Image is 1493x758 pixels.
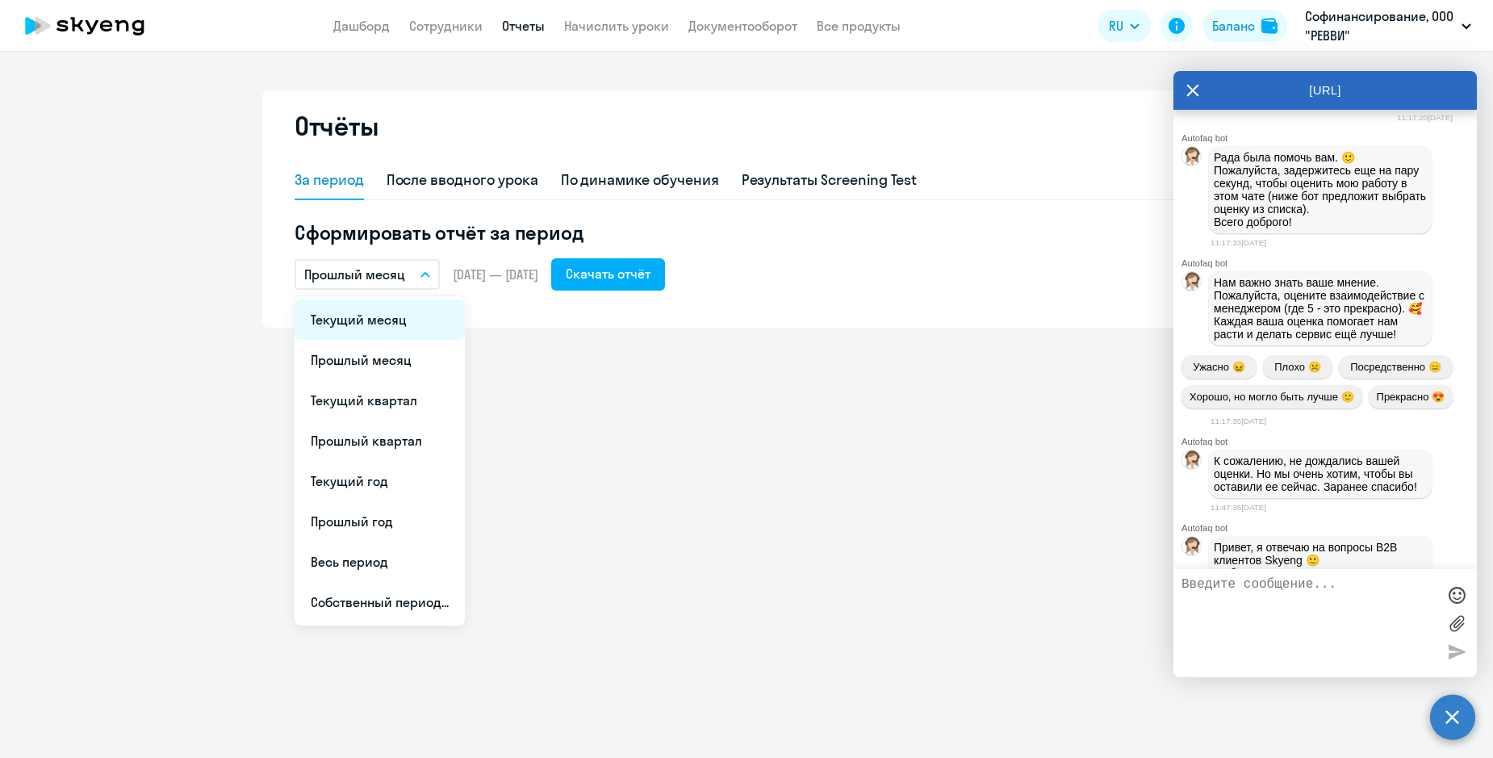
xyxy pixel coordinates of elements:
[409,18,483,34] a: Сотрудники
[1214,276,1428,341] span: Нам важно знать ваше мнение. Пожалуйста, оцените взаимодействие с менеджером (где 5 - это прекрас...
[1182,272,1202,295] img: bot avatar
[1109,16,1123,36] span: RU
[566,264,650,283] div: Скачать отчёт
[1182,147,1202,170] img: bot avatar
[564,18,669,34] a: Начислить уроки
[1211,503,1266,512] time: 11:47:35[DATE]
[333,18,390,34] a: Дашборд
[1274,361,1320,373] span: Плохо ☹️
[1350,361,1441,373] span: Посредственно 😑
[1211,417,1266,425] time: 11:17:35[DATE]
[1211,238,1266,247] time: 11:17:33[DATE]
[1297,6,1479,45] button: Софинансирование, ООО "РЕВВИ"
[1445,611,1469,635] label: Лимит 10 файлов
[387,170,538,191] div: После вводного урока
[1098,10,1151,42] button: RU
[1261,18,1278,34] img: balance
[551,258,665,291] button: Скачать отчёт
[1214,151,1427,228] p: Рада была помочь вам. 🙂 Пожалуйста, задержитесь еще на пару секунд, чтобы оценить мою работу в эт...
[1339,355,1453,379] button: Посредственно 😑
[1181,523,1477,533] div: Autofaq bot
[1182,537,1202,560] img: bot avatar
[295,296,465,626] ul: RU
[502,18,545,34] a: Отчеты
[1181,385,1362,408] button: Хорошо, но могло быть лучше 🙂
[1190,391,1354,403] span: Хорошо, но могло быть лучше 🙂
[453,266,538,283] span: [DATE] — [DATE]
[1181,355,1257,379] button: Ужасно 😖
[561,170,719,191] div: По динамике обучения
[688,18,797,34] a: Документооборот
[1377,391,1445,403] span: Прекрасно 😍
[1202,10,1287,42] button: Балансbalance
[295,170,364,191] div: За период
[1263,355,1332,379] button: Плохо ☹️
[817,18,901,34] a: Все продукты
[1181,258,1477,268] div: Autofaq bot
[1369,385,1453,408] button: Прекрасно 😍
[1305,6,1455,45] p: Софинансирование, ООО "РЕВВИ"
[295,220,1198,245] h5: Сформировать отчёт за период
[295,259,440,290] button: Прошлый месяц
[1193,361,1244,373] span: Ужасно 😖
[1214,454,1417,493] span: К сожалению, не дождались вашей оценки. Но мы очень хотим, чтобы вы оставили ее сейчас. Заранее с...
[304,265,405,284] p: Прошлый месяц
[295,110,378,142] h2: Отчёты
[742,170,918,191] div: Результаты Screening Test
[1181,133,1477,143] div: Autofaq bot
[1212,16,1255,36] div: Баланс
[1397,113,1453,122] time: 11:17:20[DATE]
[1182,450,1202,474] img: bot avatar
[1214,541,1403,580] span: Привет, я отвечаю на вопросы B2B клиентов Skyeng 🙂 Выберите тематику своего запроса.
[1181,437,1477,446] div: Autofaq bot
